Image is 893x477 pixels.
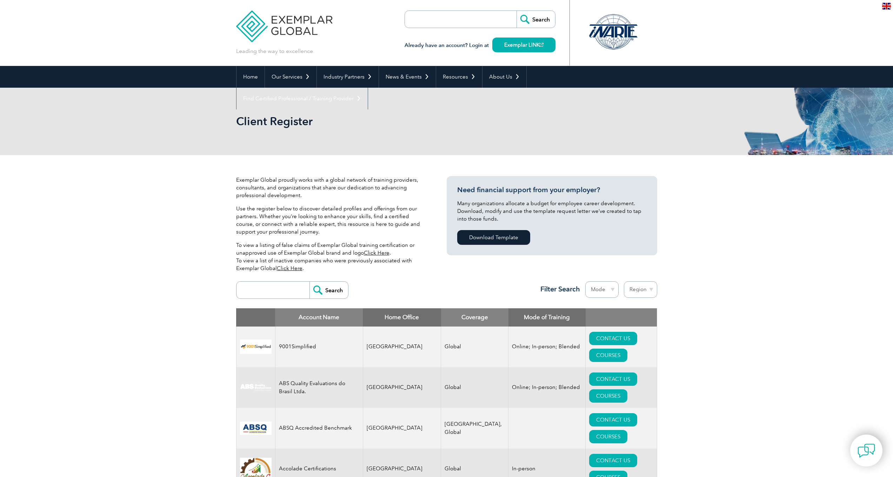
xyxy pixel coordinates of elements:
a: Exemplar LINK [492,38,555,52]
td: Online; In-person; Blended [508,367,586,408]
h3: Filter Search [536,285,580,294]
th: Home Office: activate to sort column ascending [363,308,441,327]
img: open_square.png [540,43,544,47]
p: Leading the way to excellence [236,47,313,55]
h3: Need financial support from your employer? [457,186,647,194]
img: en [882,3,891,9]
img: 37c9c059-616f-eb11-a812-002248153038-logo.png [240,340,272,354]
th: Coverage: activate to sort column ascending [441,308,508,327]
a: CONTACT US [589,332,637,345]
p: Many organizations allocate a budget for employee career development. Download, modify and use th... [457,200,647,223]
a: Our Services [265,66,316,88]
th: Mode of Training: activate to sort column ascending [508,308,586,327]
td: [GEOGRAPHIC_DATA] [363,408,441,449]
a: Resources [436,66,482,88]
td: Online; In-person; Blended [508,327,586,367]
td: ABS Quality Evaluations do Brasil Ltda. [275,367,363,408]
a: Click Here [277,265,302,271]
td: [GEOGRAPHIC_DATA] [363,367,441,408]
h2: Client Register [236,116,531,127]
a: COURSES [589,430,627,443]
td: [GEOGRAPHIC_DATA] [363,327,441,367]
img: cc24547b-a6e0-e911-a812-000d3a795b83-logo.png [240,422,272,435]
th: : activate to sort column ascending [586,308,657,327]
td: [GEOGRAPHIC_DATA], Global [441,408,508,449]
img: c92924ac-d9bc-ea11-a814-000d3a79823d-logo.jpg [240,384,272,391]
a: CONTACT US [589,413,637,426]
input: Search [517,11,555,28]
a: Find Certified Professional / Training Provider [236,88,368,109]
td: ABSQ Accredited Benchmark [275,408,363,449]
a: COURSES [589,349,627,362]
a: About Us [482,66,526,88]
a: COURSES [589,389,627,403]
a: Home [236,66,265,88]
a: CONTACT US [589,372,637,386]
a: Download Template [457,230,530,245]
a: News & Events [379,66,436,88]
th: Account Name: activate to sort column descending [275,308,363,327]
input: Search [309,282,348,298]
a: Click Here [364,250,389,256]
td: 9001Simplified [275,327,363,367]
a: Industry Partners [317,66,379,88]
p: To view a listing of false claims of Exemplar Global training certification or unapproved use of ... [236,241,426,272]
h3: Already have an account? Login at [405,41,555,50]
img: contact-chat.png [858,442,875,459]
p: Use the register below to discover detailed profiles and offerings from our partners. Whether you... [236,205,426,236]
td: Global [441,327,508,367]
p: Exemplar Global proudly works with a global network of training providers, consultants, and organ... [236,176,426,199]
td: Global [441,367,508,408]
a: CONTACT US [589,454,637,467]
